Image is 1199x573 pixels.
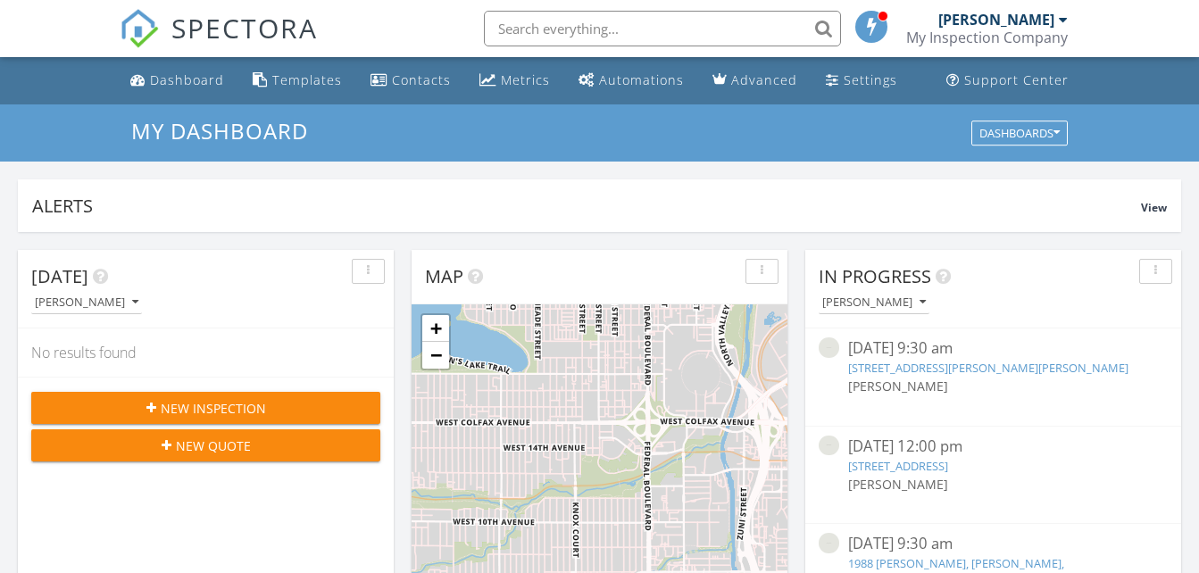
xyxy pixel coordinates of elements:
a: Contacts [363,64,458,97]
button: New Inspection [31,392,380,424]
a: [STREET_ADDRESS][PERSON_NAME][PERSON_NAME] [848,360,1128,376]
div: [PERSON_NAME] [938,11,1054,29]
span: New Quote [176,436,251,455]
span: Map [425,264,463,288]
button: Dashboards [971,120,1068,145]
div: [PERSON_NAME] [35,296,138,309]
div: Dashboard [150,71,224,88]
div: Templates [272,71,342,88]
a: Dashboard [123,64,231,97]
div: Contacts [392,71,451,88]
img: The Best Home Inspection Software - Spectora [120,9,159,48]
a: [STREET_ADDRESS] [848,458,948,474]
a: Support Center [939,64,1076,97]
div: Alerts [32,194,1141,218]
a: Settings [819,64,904,97]
div: [DATE] 9:30 am [848,533,1139,555]
span: View [1141,200,1167,215]
div: [PERSON_NAME] [822,296,926,309]
a: [DATE] 9:30 am [STREET_ADDRESS][PERSON_NAME][PERSON_NAME] [PERSON_NAME] [819,337,1168,416]
div: Support Center [964,71,1069,88]
a: Metrics [472,64,557,97]
img: 9533012%2Fcover_photos%2FhXRSLuE7QZlr6iXoKSNn%2Fsmall.jpeg [819,337,839,358]
a: [DATE] 12:00 pm [STREET_ADDRESS] [PERSON_NAME] [819,436,1168,514]
a: Zoom in [422,315,449,342]
span: [DATE] [31,264,88,288]
button: [PERSON_NAME] [31,291,142,315]
img: 9536233%2Fcover_photos%2FksZ4mLjgKWx6MDe4XD55%2Fsmall.jpeg [819,436,839,456]
div: [DATE] 12:00 pm [848,436,1139,458]
span: [PERSON_NAME] [848,476,948,493]
div: Settings [844,71,897,88]
a: Advanced [705,64,804,97]
span: My Dashboard [131,116,308,145]
input: Search everything... [484,11,841,46]
span: In Progress [819,264,931,288]
a: Zoom out [422,342,449,369]
a: SPECTORA [120,24,318,62]
span: [PERSON_NAME] [848,378,948,394]
div: Dashboards [979,127,1060,139]
img: 9533518%2Fcover_photos%2FOfyV1d7NwFYyLVgVCxXW%2Fsmall.jpeg [819,533,839,553]
div: Automations [599,71,684,88]
div: My Inspection Company [906,29,1068,46]
a: Templates [246,64,349,97]
button: New Quote [31,429,380,461]
button: [PERSON_NAME] [819,291,929,315]
div: No results found [18,328,394,377]
div: Metrics [501,71,550,88]
a: Automations (Basic) [571,64,691,97]
div: [DATE] 9:30 am [848,337,1139,360]
span: New Inspection [161,399,266,418]
div: Advanced [731,71,797,88]
span: SPECTORA [171,9,318,46]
